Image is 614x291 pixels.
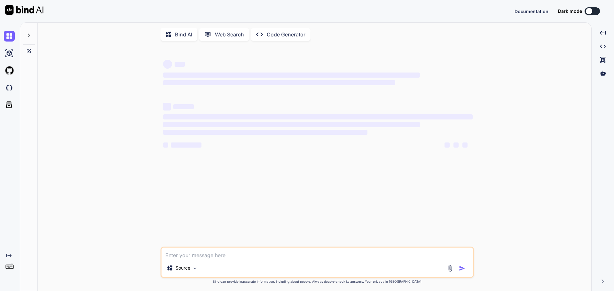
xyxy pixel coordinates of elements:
p: Bind can provide inaccurate information, including about people. Always double-check its answers.... [161,279,474,284]
span: ‌ [163,130,367,135]
p: Web Search [215,31,244,38]
img: icon [459,265,465,272]
span: ‌ [163,103,171,111]
img: ai-studio [4,48,15,59]
span: ‌ [163,80,395,85]
span: Dark mode [558,8,582,14]
span: ‌ [163,142,168,148]
span: ‌ [175,62,185,67]
span: ‌ [453,142,459,148]
p: Bind AI [175,31,192,38]
span: ‌ [462,142,468,148]
span: ‌ [163,114,473,119]
span: ‌ [171,142,201,148]
p: Code Generator [267,31,305,38]
span: ‌ [163,60,172,69]
span: ‌ [173,104,194,109]
img: darkCloudIdeIcon [4,82,15,93]
span: ‌ [163,122,420,127]
span: ‌ [163,73,420,78]
img: attachment [446,264,454,272]
img: Pick Models [192,265,198,271]
span: ‌ [445,142,450,148]
p: Source [176,265,190,271]
span: Documentation [515,9,548,14]
img: Bind AI [5,5,43,15]
img: chat [4,31,15,42]
img: githubLight [4,65,15,76]
button: Documentation [515,8,548,15]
